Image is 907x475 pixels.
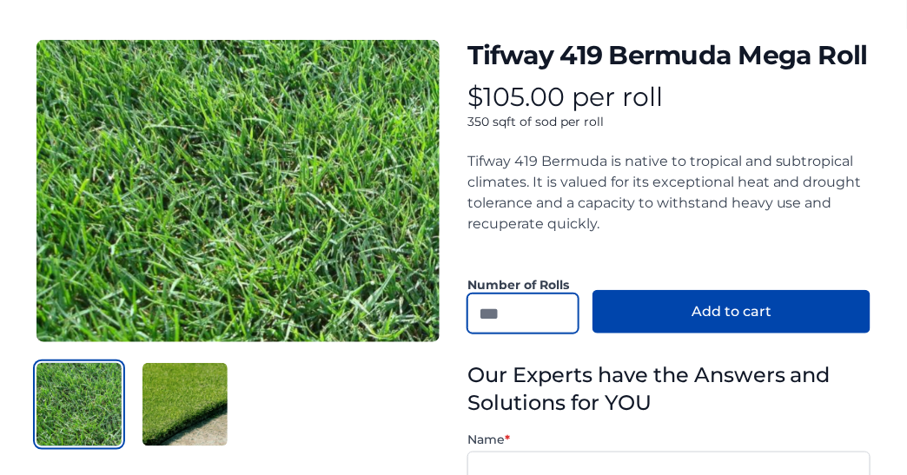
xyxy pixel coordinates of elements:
[593,290,871,333] button: Add to cart
[36,363,122,446] img: Product Image 1
[467,276,579,294] label: Number of Rolls
[467,40,871,71] h1: Tifway 419 Bermuda Mega Roll
[467,113,871,130] p: 350 sqft of sod per roll
[467,361,871,417] h3: Our Experts have the Answers and Solutions for YOU
[142,363,228,446] img: Product Image 2
[467,431,871,448] label: Name
[467,151,871,255] div: Tifway 419 Bermuda is native to tropical and subtropical climates. It is valued for its exception...
[36,40,440,342] img: Detail Product Image 1
[467,82,871,113] p: $105.00 per roll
